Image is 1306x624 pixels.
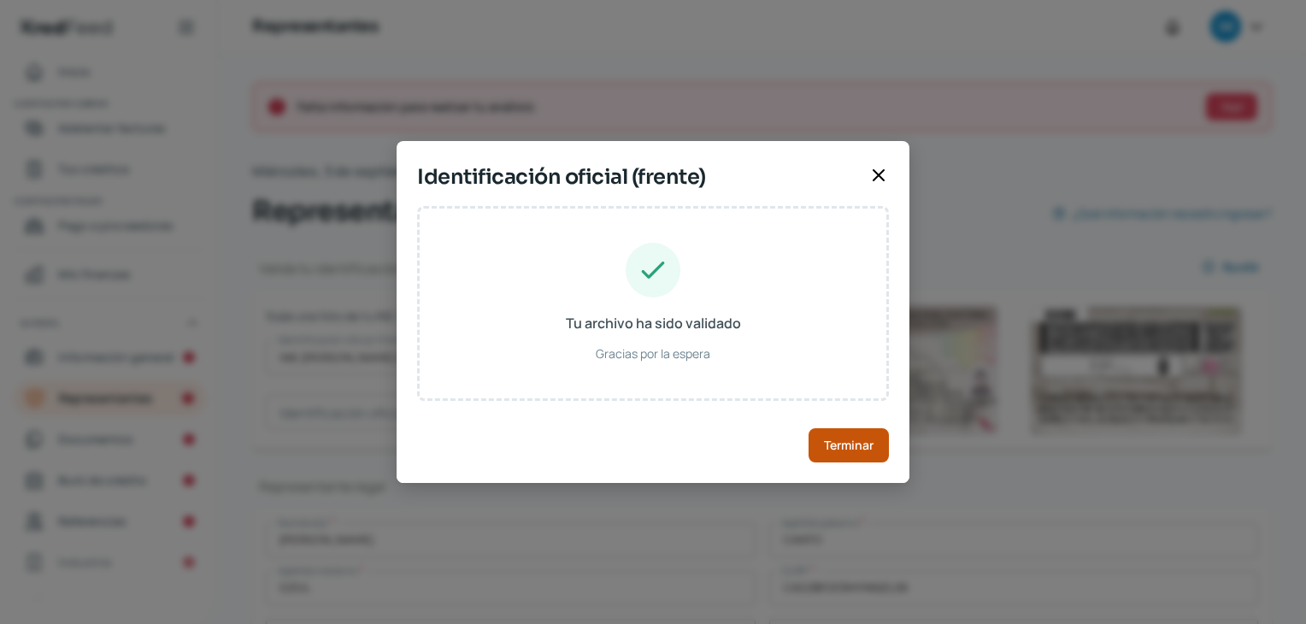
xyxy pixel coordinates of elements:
[824,439,874,451] span: Terminar
[566,311,741,336] span: Tu archivo ha sido validado
[626,243,680,297] img: Tu archivo ha sido validado
[809,428,889,462] button: Terminar
[417,162,862,192] span: Identificación oficial (frente)
[596,343,710,364] span: Gracias por la espera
